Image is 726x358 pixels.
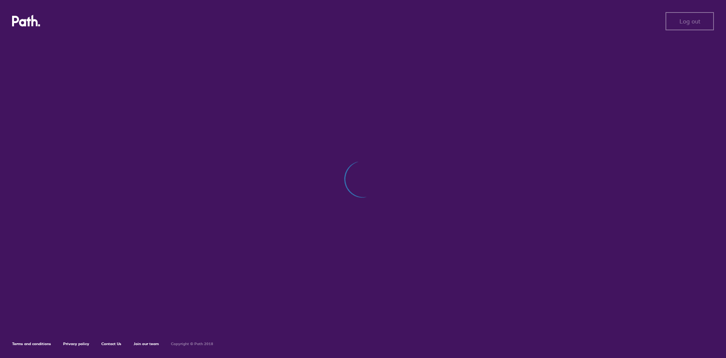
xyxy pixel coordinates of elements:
a: Join our team [133,341,159,346]
button: Log out [665,12,714,30]
span: Log out [679,18,700,25]
a: Terms and conditions [12,341,51,346]
h6: Copyright © Path 2018 [171,342,213,346]
a: Privacy policy [63,341,89,346]
a: Contact Us [101,341,121,346]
